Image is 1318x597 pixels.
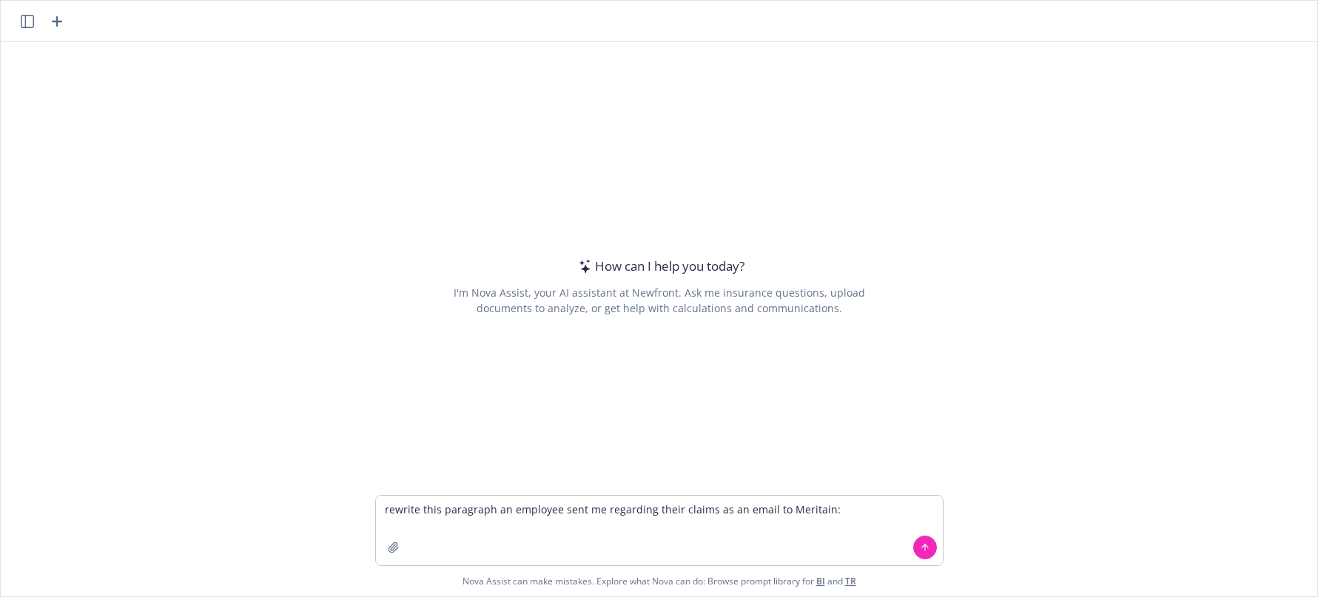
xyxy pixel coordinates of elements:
[816,575,825,587] a: BI
[574,257,744,276] div: How can I help you today?
[376,496,943,565] textarea: rewrite this paragraph an employee sent me regarding their claims as an email to Meritain:
[845,575,856,587] a: TR
[7,566,1311,596] span: Nova Assist can make mistakes. Explore what Nova can do: Browse prompt library for and
[451,285,867,316] div: I'm Nova Assist, your AI assistant at Newfront. Ask me insurance questions, upload documents to a...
